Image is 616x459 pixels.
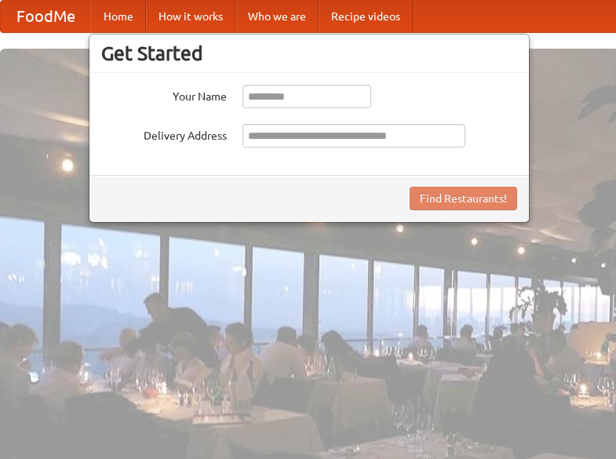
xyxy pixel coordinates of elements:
[410,187,517,210] button: Find Restaurants!
[101,85,227,104] label: Your Name
[319,1,413,32] a: Recipe videos
[1,1,91,32] a: FoodMe
[235,1,319,32] a: Who we are
[101,42,517,65] h3: Get Started
[101,124,227,144] label: Delivery Address
[91,1,146,32] a: Home
[146,1,235,32] a: How it works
